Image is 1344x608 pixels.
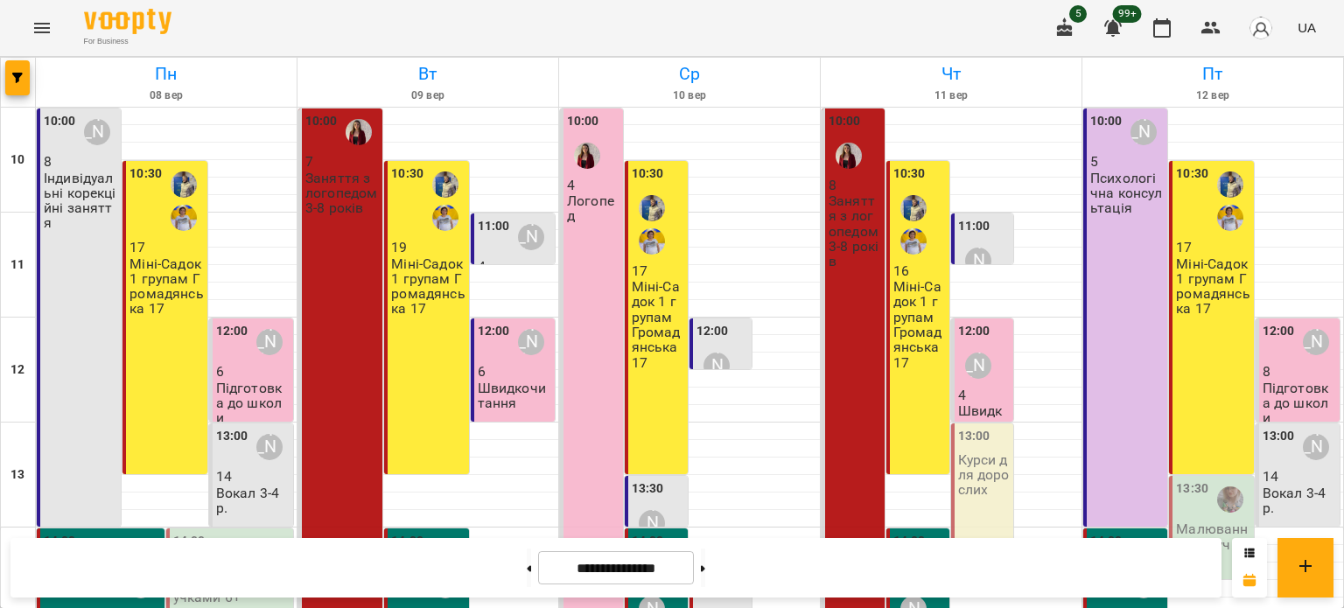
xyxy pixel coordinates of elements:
[1249,16,1273,40] img: avatar_s.png
[893,164,926,184] label: 10:30
[10,360,24,380] h6: 12
[44,154,117,169] p: 8
[893,279,946,370] p: Міні-Садок 1 групам Громадянська 17
[44,112,76,131] label: 10:00
[171,171,197,198] img: Фефелова Людмила Іванівна
[823,87,1079,104] h6: 11 вер
[1263,364,1336,379] p: 8
[829,178,881,192] p: 8
[216,364,290,379] p: 6
[1303,434,1329,460] div: Масич Римма Юріївна
[432,205,458,231] img: Яковенко Лариса Миколаївна
[216,486,290,516] p: Вокал 3-4 р.
[38,87,294,104] h6: 08 вер
[696,322,729,341] label: 12:00
[518,224,544,250] div: Мичка Наталія Ярославівна
[893,263,946,278] p: 16
[958,403,1011,449] p: Швидкочитання
[1263,486,1336,516] p: Вокал 3-4 р.
[639,228,665,255] img: Яковенко Лариса Миколаївна
[1217,205,1243,231] img: Яковенко Лариса Миколаївна
[84,36,171,47] span: For Business
[1176,479,1208,499] label: 13:30
[300,60,556,87] h6: Вт
[1090,171,1164,216] p: Психологічна консультація
[1130,119,1157,145] div: Мичка Наталія Ярославівна
[567,178,619,192] p: 4
[639,195,665,221] img: Фефелова Людмила Іванівна
[574,143,600,169] img: Єременко Ірина Олександрівна
[478,381,551,411] p: Швидкочитання
[1217,171,1243,198] img: Фефелова Людмила Іванівна
[632,263,684,278] p: 17
[958,388,1011,402] p: 4
[632,164,664,184] label: 10:30
[478,217,510,236] label: 11:00
[958,217,990,236] label: 11:00
[1090,112,1123,131] label: 10:00
[256,434,283,460] div: Масич Римма Юріївна
[305,171,379,216] p: Заняття з логопедом 3-8 років
[84,9,171,34] img: Voopty Logo
[958,427,990,446] label: 13:00
[216,427,248,446] label: 13:00
[129,164,162,184] label: 10:30
[965,353,991,379] div: Посохова Юлія Володимирівна
[632,479,664,499] label: 13:30
[256,329,283,355] div: Посохова Юлія Володимирівна
[1069,5,1087,23] span: 5
[478,259,551,274] p: 4
[567,193,619,224] p: Логопед
[1217,486,1243,513] div: Літвінова Катерина
[1303,329,1329,355] div: Посохова Юлія Володимирівна
[836,143,862,169] img: Єременко Ірина Олександрівна
[1263,381,1336,426] p: Підготовка до школи
[1263,322,1295,341] label: 12:00
[965,248,991,274] div: Мичка Наталія Ярославівна
[1085,60,1340,87] h6: Пт
[1263,427,1295,446] label: 13:00
[823,60,1079,87] h6: Чт
[346,119,372,145] img: Єременко Ірина Олександрівна
[958,322,990,341] label: 12:00
[900,195,927,221] img: Фефелова Людмила Іванівна
[216,322,248,341] label: 12:00
[518,329,544,355] div: Посохова Юлія Володимирівна
[391,240,465,255] p: 19
[632,279,684,370] p: Міні-Садок 1 групам Громадянська 17
[1176,164,1208,184] label: 10:30
[478,322,510,341] label: 12:00
[129,240,203,255] p: 17
[1090,154,1164,169] p: 5
[900,228,927,255] img: Яковенко Лариса Миколаївна
[567,112,599,131] label: 10:00
[216,469,290,484] p: 14
[1113,5,1142,23] span: 99+
[1291,11,1323,44] button: UA
[1176,521,1249,567] p: Малювання 3D ручками 6+
[171,205,197,231] div: Яковенко Лариса Миколаївна
[829,112,861,131] label: 10:00
[432,171,458,198] img: Фефелова Людмила Іванівна
[84,119,110,145] div: Мичка Наталія Ярославівна
[703,353,730,379] div: Мичка Наталія Ярославівна
[562,60,817,87] h6: Ср
[1298,18,1316,37] span: UA
[829,193,881,269] p: Заняття з логопедом 3-8 років
[478,364,551,379] p: 6
[1176,240,1249,255] p: 17
[129,256,203,317] p: Міні-Садок 1 групам Громадянська 17
[10,150,24,170] h6: 10
[1263,469,1336,484] p: 14
[639,510,665,536] div: Юля Стеценко
[216,381,290,426] p: Підготовка до школи
[21,7,63,49] button: Menu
